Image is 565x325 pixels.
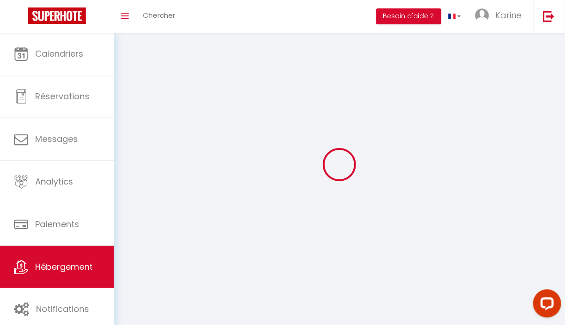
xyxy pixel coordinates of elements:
[35,261,93,273] span: Hébergement
[35,48,83,59] span: Calendriers
[143,10,175,20] span: Chercher
[475,8,489,22] img: ...
[35,176,73,187] span: Analytics
[28,7,86,24] img: Super Booking
[36,303,89,315] span: Notifications
[35,133,78,145] span: Messages
[526,286,565,325] iframe: LiveChat chat widget
[376,8,441,24] button: Besoin d'aide ?
[495,9,521,21] span: Karine
[35,90,89,102] span: Réservations
[35,218,79,230] span: Paiements
[543,10,555,22] img: logout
